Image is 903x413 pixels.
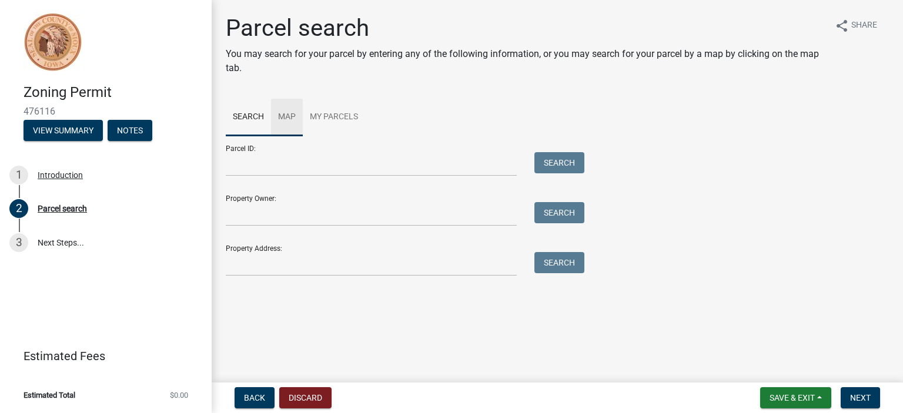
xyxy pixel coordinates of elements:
h1: Parcel search [226,14,824,42]
span: 476116 [24,106,188,117]
button: Search [534,152,584,173]
a: Estimated Fees [9,344,193,368]
span: Share [851,19,877,33]
div: 2 [9,199,28,218]
div: Parcel search [38,204,87,213]
button: View Summary [24,120,103,141]
h4: Zoning Permit [24,84,202,101]
span: $0.00 [170,391,188,399]
span: Save & Exit [770,393,815,402]
wm-modal-confirm: Notes [108,126,152,136]
button: Save & Exit [760,387,831,408]
img: Sioux County, Iowa [24,12,82,72]
span: Back [244,393,265,402]
button: Search [534,202,584,223]
i: share [835,19,849,33]
button: shareShare [825,14,887,37]
a: Search [226,99,271,136]
a: My Parcels [303,99,365,136]
button: Discard [279,387,332,408]
div: 3 [9,233,28,252]
button: Next [841,387,880,408]
div: Introduction [38,171,83,179]
p: You may search for your parcel by entering any of the following information, or you may search fo... [226,47,824,75]
button: Notes [108,120,152,141]
div: 1 [9,166,28,184]
button: Back [235,387,275,408]
span: Estimated Total [24,391,75,399]
span: Next [850,393,871,402]
wm-modal-confirm: Summary [24,126,103,136]
a: Map [271,99,303,136]
button: Search [534,252,584,273]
